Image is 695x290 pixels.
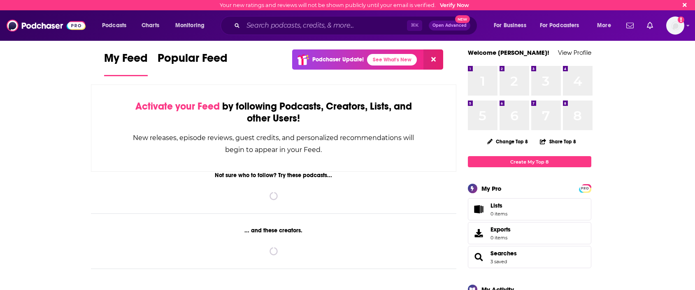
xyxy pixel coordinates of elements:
[175,20,205,31] span: Monitoring
[471,227,487,239] span: Exports
[228,16,485,35] div: Search podcasts, credits, & more...
[158,51,228,76] a: Popular Feed
[597,20,611,31] span: More
[91,227,457,234] div: ... and these creators.
[367,54,417,65] a: See What's New
[666,16,684,35] img: User Profile
[490,250,517,257] a: Searches
[7,18,86,33] img: Podchaser - Follow, Share and Rate Podcasts
[666,16,684,35] button: Show profile menu
[102,20,126,31] span: Podcasts
[678,16,684,23] svg: Email not verified
[468,49,549,56] a: Welcome [PERSON_NAME]!
[455,15,470,23] span: New
[490,259,507,264] a: 3 saved
[468,222,591,244] a: Exports
[220,2,469,8] div: Your new ratings and reviews will not be shown publicly until your email is verified.
[490,226,511,233] span: Exports
[644,19,656,33] a: Show notifications dropdown
[142,20,159,31] span: Charts
[471,203,487,215] span: Lists
[312,56,364,63] p: Podchaser Update!
[136,19,164,32] a: Charts
[482,136,533,147] button: Change Top 8
[490,202,507,209] span: Lists
[490,202,502,209] span: Lists
[135,100,220,112] span: Activate your Feed
[623,19,637,33] a: Show notifications dropdown
[580,185,590,191] a: PRO
[558,49,591,56] a: View Profile
[488,19,537,32] button: open menu
[539,133,576,150] button: Share Top 8
[666,16,684,35] span: Logged in as workman-publicity
[540,20,579,31] span: For Podcasters
[481,185,502,192] div: My Pro
[170,19,215,32] button: open menu
[494,20,526,31] span: For Business
[104,51,148,76] a: My Feed
[407,20,422,31] span: ⌘ K
[243,19,407,32] input: Search podcasts, credits, & more...
[535,19,591,32] button: open menu
[132,132,415,156] div: New releases, episode reviews, guest credits, and personalized recommendations will begin to appe...
[468,246,591,268] span: Searches
[440,2,469,8] a: Verify Now
[591,19,621,32] button: open menu
[468,198,591,220] a: Lists
[490,235,511,241] span: 0 items
[471,251,487,263] a: Searches
[158,51,228,70] span: Popular Feed
[468,156,591,167] a: Create My Top 8
[104,51,148,70] span: My Feed
[429,21,470,30] button: Open AdvancedNew
[96,19,137,32] button: open menu
[91,172,457,179] div: Not sure who to follow? Try these podcasts...
[132,101,415,124] div: by following Podcasts, Creators, Lists, and other Users!
[490,211,507,217] span: 0 items
[432,23,467,28] span: Open Advanced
